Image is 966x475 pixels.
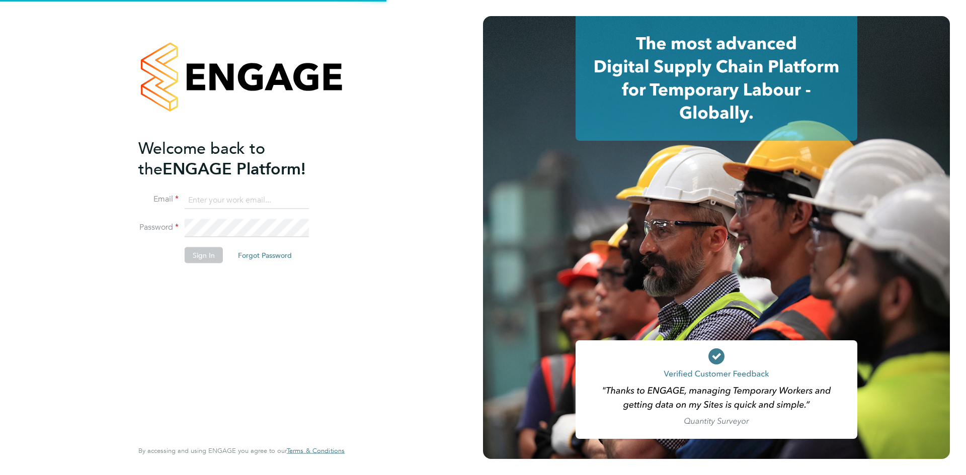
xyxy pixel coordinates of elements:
label: Password [138,222,179,233]
input: Enter your work email... [185,191,309,209]
span: Welcome back to the [138,138,265,178]
button: Forgot Password [230,247,300,263]
span: By accessing and using ENGAGE you agree to our [138,446,345,455]
button: Sign In [185,247,223,263]
label: Email [138,194,179,205]
h2: ENGAGE Platform! [138,138,335,179]
a: Terms & Conditions [287,447,345,455]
